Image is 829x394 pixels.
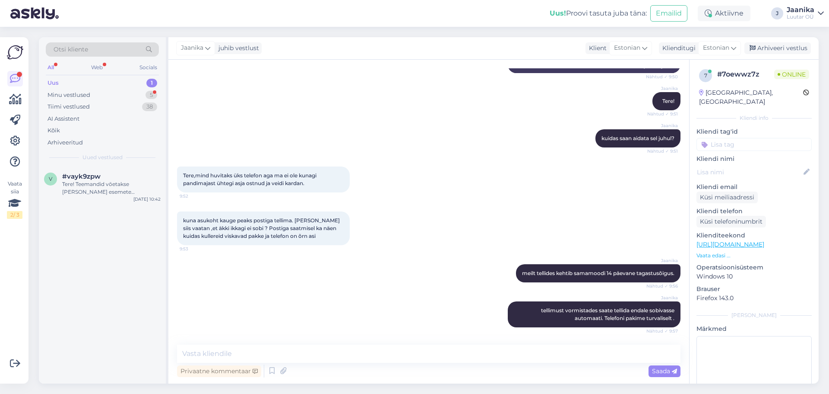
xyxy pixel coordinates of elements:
div: Privaatne kommentaar [177,365,261,377]
div: Küsi telefoninumbrit [696,216,766,227]
div: Proovi tasuta juba täna: [550,8,647,19]
div: # 7oewwz7z [717,69,774,80]
span: meilt tellides kehtib samamoodi 14 päevane tagastusõigus. [522,270,674,276]
span: kuidas saan aidata sel juhul? [601,135,674,141]
div: Arhiveeri vestlus [744,42,811,54]
div: Klient [585,44,607,53]
div: juhib vestlust [215,44,259,53]
span: 9:52 [180,193,212,199]
span: Online [774,70,809,79]
div: All [46,62,56,73]
span: 9:53 [180,246,212,252]
p: Firefox 143.0 [696,294,812,303]
p: Märkmed [696,324,812,333]
a: JaanikaLuutar OÜ [787,6,824,20]
p: Kliendi nimi [696,154,812,163]
div: Socials [138,62,159,73]
span: Estonian [703,43,729,53]
div: Minu vestlused [47,91,90,99]
div: AI Assistent [47,115,79,123]
span: Nähtud ✓ 9:56 [645,283,678,289]
div: Jaanika [787,6,814,13]
div: [DATE] 10:42 [133,196,161,202]
span: v [49,176,52,182]
span: Jaanika [645,85,678,92]
div: Aktiivne [698,6,750,21]
span: Jaanika [645,257,678,264]
p: Windows 10 [696,272,812,281]
span: Tere,mind huvitaks üks telefon aga ma ei ole kunagi pandimajast ühtegi asja ostnud ja veidi kardan. [183,172,318,186]
p: Kliendi tag'id [696,127,812,136]
div: Klienditugi [659,44,696,53]
div: J [771,7,783,19]
div: Kliendi info [696,114,812,122]
div: Web [89,62,104,73]
span: Nähtud ✓ 9:57 [645,328,678,334]
span: Nähtud ✓ 9:50 [645,74,678,80]
div: 2 / 3 [7,211,22,219]
div: Küsi meiliaadressi [696,192,758,203]
b: Uus! [550,9,566,17]
span: Nähtud ✓ 9:51 [645,111,678,117]
img: Askly Logo [7,44,23,61]
p: Kliendi telefon [696,207,812,216]
button: Emailid [650,5,687,22]
div: Tere! Teemandid võetakse [PERSON_NAME] esemete hindamisel arvesse. Teemantidega ehete puhul võime... [62,180,161,196]
div: Uus [47,79,59,87]
input: Lisa nimi [697,167,802,177]
div: [GEOGRAPHIC_DATA], [GEOGRAPHIC_DATA] [699,88,803,106]
span: Saada [652,367,677,375]
span: 7 [704,72,707,79]
p: Vaata edasi ... [696,252,812,259]
span: Nähtud ✓ 9:51 [645,148,678,154]
span: Jaanika [645,295,678,301]
input: Lisa tag [696,138,812,151]
p: Kliendi email [696,183,812,192]
span: Jaanika [181,43,203,53]
span: #vayk9zpw [62,173,101,180]
a: [URL][DOMAIN_NAME] [696,240,764,248]
p: Klienditeekond [696,231,812,240]
span: Tere! [662,98,674,104]
div: Luutar OÜ [787,13,814,20]
div: 1 [146,79,157,87]
span: Uued vestlused [82,154,123,161]
span: Jaanika [645,122,678,129]
p: Operatsioonisüsteem [696,263,812,272]
div: Vaata siia [7,180,22,219]
div: 5 [146,91,157,99]
div: Kõik [47,126,60,135]
p: Brauser [696,285,812,294]
div: 38 [142,103,157,111]
div: [PERSON_NAME] [696,311,812,319]
div: Tiimi vestlused [47,103,90,111]
span: tellimust vormistades saate tellida endale sobivasse automaati. Telefoni pakime turvaliselt . [541,307,676,321]
span: Otsi kliente [54,45,88,54]
div: Arhiveeritud [47,138,83,147]
span: Estonian [614,43,640,53]
span: kuna asukoht kauge peaks postiga tellima. [PERSON_NAME] siis vaatan ,et äkki ikkagi ei sobi ? Pos... [183,217,341,239]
